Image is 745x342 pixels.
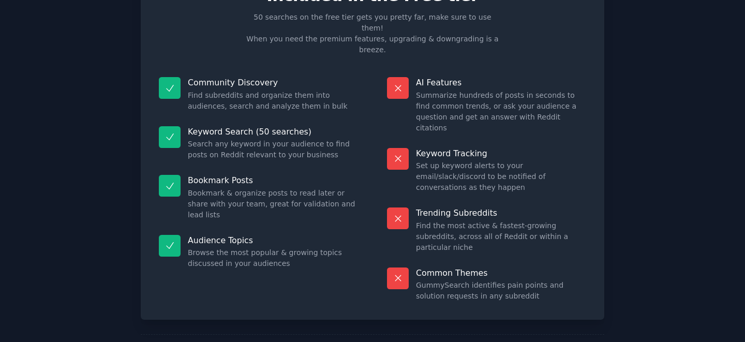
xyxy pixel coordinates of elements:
[188,247,358,269] dd: Browse the most popular & growing topics discussed in your audiences
[416,280,586,302] dd: GummySearch identifies pain points and solution requests in any subreddit
[242,12,503,55] p: 50 searches on the free tier gets you pretty far, make sure to use them! When you need the premiu...
[188,235,358,246] p: Audience Topics
[416,220,586,253] dd: Find the most active & fastest-growing subreddits, across all of Reddit or within a particular niche
[188,188,358,220] dd: Bookmark & organize posts to read later or share with your team, great for validation and lead lists
[188,126,358,137] p: Keyword Search (50 searches)
[416,267,586,278] p: Common Themes
[188,175,358,186] p: Bookmark Posts
[416,148,586,159] p: Keyword Tracking
[188,77,358,88] p: Community Discovery
[188,90,358,112] dd: Find subreddits and organize them into audiences, search and analyze them in bulk
[416,90,586,133] dd: Summarize hundreds of posts in seconds to find common trends, or ask your audience a question and...
[188,139,358,160] dd: Search any keyword in your audience to find posts on Reddit relevant to your business
[416,77,586,88] p: AI Features
[416,160,586,193] dd: Set up keyword alerts to your email/slack/discord to be notified of conversations as they happen
[416,207,586,218] p: Trending Subreddits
